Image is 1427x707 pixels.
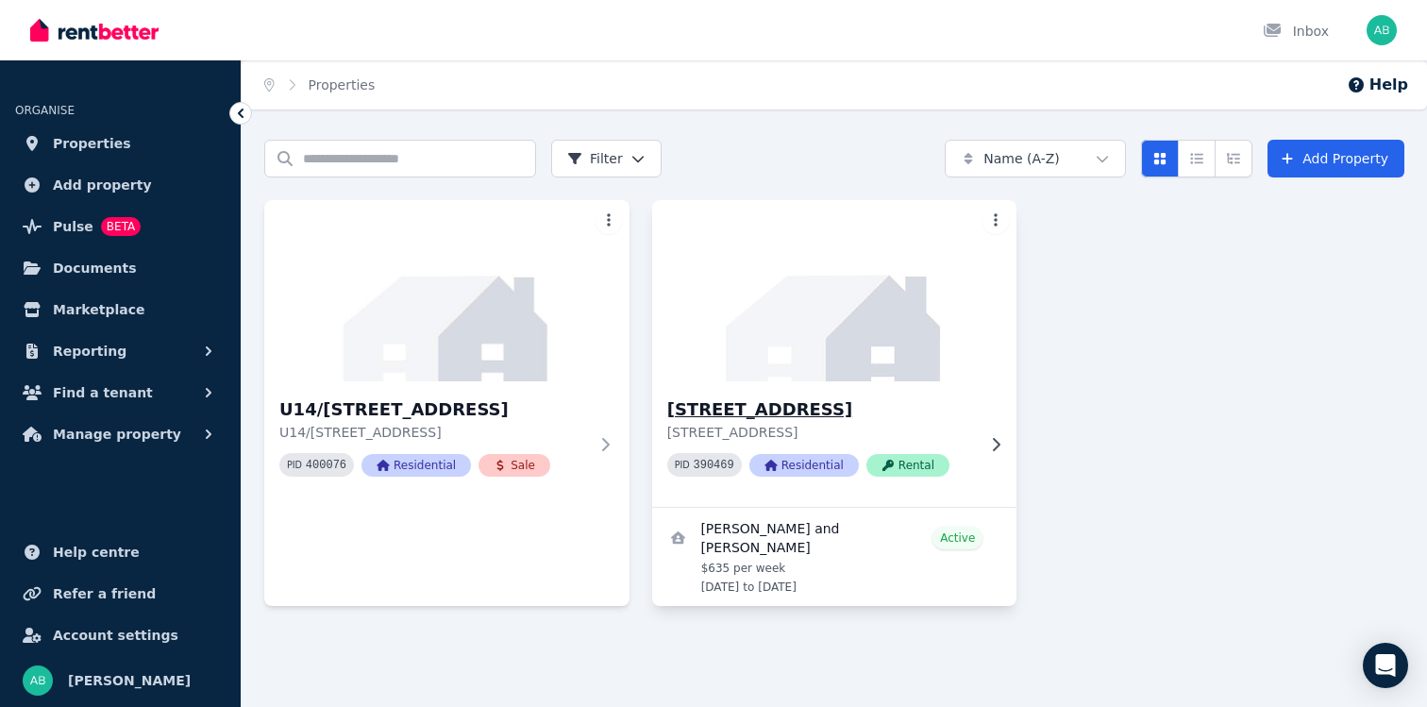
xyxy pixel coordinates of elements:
[306,459,346,472] code: 400076
[866,454,949,477] span: Rental
[982,208,1009,234] button: More options
[242,60,397,109] nav: Breadcrumb
[53,215,93,238] span: Pulse
[15,166,226,204] a: Add property
[1263,22,1329,41] div: Inbox
[309,77,376,93] a: Properties
[1178,140,1216,177] button: Compact list view
[15,616,226,654] a: Account settings
[15,104,75,117] span: ORGANISE
[279,396,588,423] h3: U14/[STREET_ADDRESS]
[53,423,181,446] span: Manage property
[1141,140,1179,177] button: Card view
[15,374,226,412] button: Find a tenant
[53,541,140,564] span: Help centre
[596,208,622,234] button: More options
[567,149,623,168] span: Filter
[15,415,226,453] button: Manage property
[264,200,630,507] a: U14/177-179 Glenayr Ave, Bondi BeachU14/[STREET_ADDRESS]U14/[STREET_ADDRESS]PID 400076Residential...
[15,575,226,613] a: Refer a friend
[15,332,226,370] button: Reporting
[643,195,1026,386] img: Unit 14/177-179 Glenayr Ave, Bondi Beach
[1268,140,1404,177] a: Add Property
[15,208,226,245] a: PulseBETA
[1215,140,1252,177] button: Expanded list view
[983,149,1060,168] span: Name (A-Z)
[652,200,1017,507] a: Unit 14/177-179 Glenayr Ave, Bondi Beach[STREET_ADDRESS][STREET_ADDRESS]PID 390469ResidentialRental
[15,533,226,571] a: Help centre
[1141,140,1252,177] div: View options
[1347,74,1408,96] button: Help
[15,125,226,162] a: Properties
[551,140,662,177] button: Filter
[361,454,471,477] span: Residential
[667,396,976,423] h3: [STREET_ADDRESS]
[667,423,976,442] p: [STREET_ADDRESS]
[53,132,131,155] span: Properties
[264,200,630,381] img: U14/177-179 Glenayr Ave, Bondi Beach
[53,340,126,362] span: Reporting
[694,459,734,472] code: 390469
[749,454,859,477] span: Residential
[68,669,191,692] span: [PERSON_NAME]
[53,624,178,647] span: Account settings
[53,257,137,279] span: Documents
[53,582,156,605] span: Refer a friend
[478,454,550,477] span: Sale
[287,460,302,470] small: PID
[53,298,144,321] span: Marketplace
[279,423,588,442] p: U14/[STREET_ADDRESS]
[1367,15,1397,45] img: Assi Ben Bassat
[53,174,152,196] span: Add property
[1363,643,1408,688] div: Open Intercom Messenger
[23,665,53,696] img: Assi Ben Bassat
[30,16,159,44] img: RentBetter
[15,291,226,328] a: Marketplace
[945,140,1126,177] button: Name (A-Z)
[15,249,226,287] a: Documents
[675,460,690,470] small: PID
[53,381,153,404] span: Find a tenant
[101,217,141,236] span: BETA
[652,508,1017,606] a: View details for Kristine Anquillano Estacio and Nicolas Sanchez Penuela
